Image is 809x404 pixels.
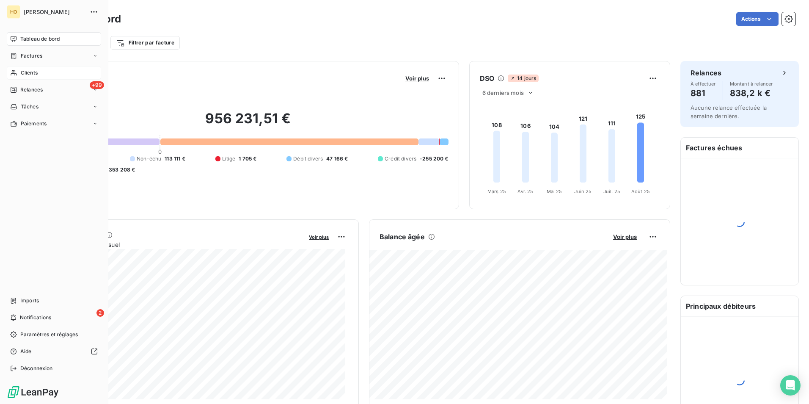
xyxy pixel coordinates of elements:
span: Chiffre d'affaires mensuel [48,240,303,249]
button: Actions [736,12,779,26]
span: 0 [158,148,162,155]
h6: Principaux débiteurs [681,296,798,316]
span: À effectuer [691,81,716,86]
tspan: Mai 25 [546,188,562,194]
span: +99 [90,81,104,89]
span: [PERSON_NAME] [24,8,85,15]
h6: DSO [480,73,494,83]
h4: 881 [691,86,716,100]
span: Débit divers [293,155,323,163]
a: Paiements [7,117,101,130]
h6: Balance âgée [380,232,425,242]
a: Aide [7,345,101,358]
a: Imports [7,294,101,307]
h6: Factures échues [681,138,798,158]
span: Paiements [21,120,47,127]
span: Litige [222,155,236,163]
button: Voir plus [611,233,639,241]
span: 2 [96,309,104,317]
span: Notifications [20,314,51,321]
span: Voir plus [613,233,637,240]
a: Tâches [7,100,101,113]
tspan: Mars 25 [487,188,506,194]
div: HO [7,5,20,19]
div: Open Intercom Messenger [780,375,801,396]
button: Filtrer par facture [110,36,180,50]
tspan: Juil. 25 [603,188,620,194]
span: 1 705 € [239,155,256,163]
tspan: Août 25 [631,188,650,194]
span: Clients [21,69,38,77]
span: 14 jours [508,75,539,82]
h4: 838,2 k € [730,86,773,100]
button: Voir plus [403,75,432,82]
span: 6 derniers mois [482,89,524,96]
span: Non-échu [137,155,161,163]
span: Paramètres et réglages [20,331,78,338]
span: Voir plus [405,75,429,82]
span: Aide [20,348,32,355]
span: -353 208 € [106,166,135,174]
span: Tableau de bord [20,35,60,43]
span: Relances [20,86,43,94]
span: Factures [21,52,42,60]
span: Imports [20,297,39,304]
h6: Relances [691,68,721,78]
button: Voir plus [306,233,331,241]
a: Factures [7,49,101,63]
span: Tâches [21,103,39,111]
span: Voir plus [309,234,329,240]
tspan: Juin 25 [574,188,592,194]
h2: 956 231,51 € [48,110,449,136]
a: Paramètres et réglages [7,328,101,341]
tspan: Avr. 25 [517,188,533,194]
img: Logo LeanPay [7,385,59,399]
span: 113 111 € [165,155,185,163]
span: Aucune relance effectuée la semaine dernière. [691,104,767,119]
a: +99Relances [7,83,101,97]
a: Clients [7,66,101,80]
span: Montant à relancer [730,81,773,86]
span: Crédit divers [385,155,416,163]
span: Déconnexion [20,365,53,372]
span: 47 166 € [326,155,348,163]
span: -255 200 € [420,155,449,163]
a: Tableau de bord [7,32,101,46]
